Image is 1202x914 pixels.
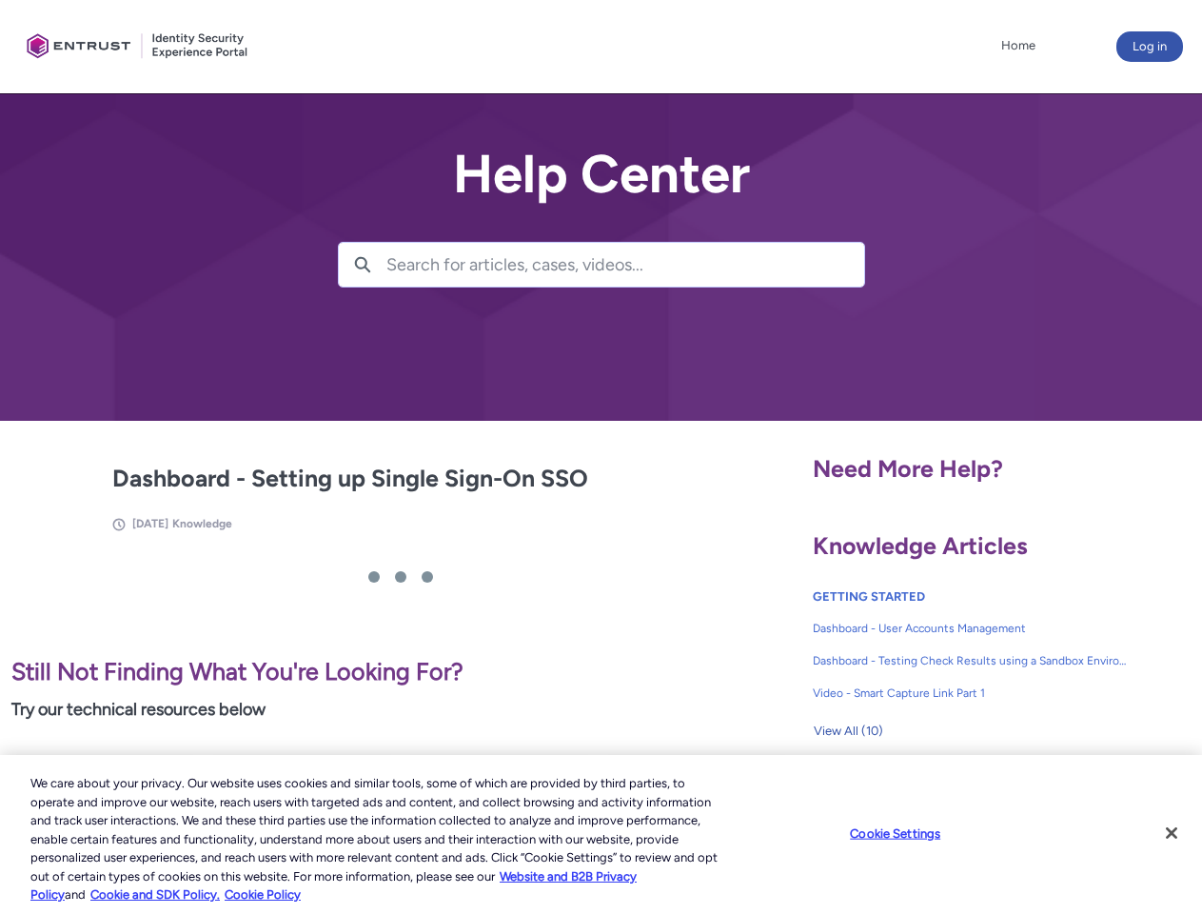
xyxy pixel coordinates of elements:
[112,461,689,497] h2: Dashboard - Setting up Single Sign-On SSO
[813,685,1129,702] span: Video - Smart Capture Link Part 1
[132,517,168,530] span: [DATE]
[386,243,864,287] input: Search for articles, cases, videos...
[1116,31,1183,62] button: Log in
[996,31,1040,60] a: Home
[813,677,1129,709] a: Video - Smart Capture Link Part 1
[339,243,386,287] button: Search
[338,145,865,204] h2: Help Center
[225,887,301,902] a: Cookie Policy
[11,654,790,690] p: Still Not Finding What You're Looking For?
[813,589,925,604] a: GETTING STARTED
[30,774,721,904] div: We care about your privacy. Our website uses cookies and similar tools, some of which are provide...
[813,620,1129,637] span: Dashboard - User Accounts Management
[836,814,955,852] button: Cookie Settings
[813,652,1129,669] span: Dashboard - Testing Check Results using a Sandbox Environment
[172,515,232,532] li: Knowledge
[813,612,1129,645] a: Dashboard - User Accounts Management
[813,454,1003,483] span: Need More Help?
[1151,812,1192,854] button: Close
[11,697,790,723] p: Try our technical resources below
[813,531,1028,560] span: Knowledge Articles
[813,645,1129,677] a: Dashboard - Testing Check Results using a Sandbox Environment
[814,717,883,745] span: View All (10)
[813,716,884,746] button: View All (10)
[90,887,220,902] a: Cookie and SDK Policy.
